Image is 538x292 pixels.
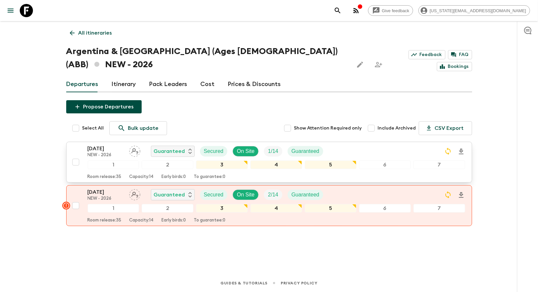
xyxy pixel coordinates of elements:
[88,153,124,158] p: NEW - 2026
[237,191,254,199] p: On Site
[149,76,187,92] a: Pack Leaders
[88,174,122,180] p: Room release: 35
[359,204,411,213] div: 6
[294,125,362,131] span: Show Attention Required only
[194,174,226,180] p: To guarantee: 0
[204,147,224,155] p: Secured
[368,5,413,16] a: Give feedback
[66,185,472,226] button: [DATE]NEW - 2026Assign pack leaderGuaranteedSecuredOn SiteTrip FillGuaranteed1234567Room release:...
[112,76,136,92] a: Itinerary
[233,190,259,200] div: On Site
[378,125,416,131] span: Include Archived
[220,279,268,287] a: Guides & Tutorials
[66,100,142,113] button: Propose Departures
[142,204,193,213] div: 2
[418,5,530,16] div: [US_STATE][EMAIL_ADDRESS][DOMAIN_NAME]
[354,58,367,71] button: Edit this itinerary
[154,191,185,199] p: Guaranteed
[444,147,452,155] svg: Sync Required - Changes detected
[305,204,356,213] div: 5
[88,204,139,213] div: 1
[66,26,116,40] a: All itineraries
[129,148,140,153] span: Assign pack leader
[264,190,282,200] div: Trip Fill
[250,161,302,169] div: 4
[162,174,186,180] p: Early birds: 0
[129,218,154,223] p: Capacity: 14
[437,62,472,71] a: Bookings
[228,76,281,92] a: Prices & Discounts
[194,218,226,223] p: To guarantee: 0
[154,147,185,155] p: Guaranteed
[88,196,124,201] p: NEW - 2026
[409,50,445,59] a: Feedback
[292,191,320,199] p: Guaranteed
[233,146,259,157] div: On Site
[372,58,385,71] span: Share this itinerary
[413,204,465,213] div: 7
[66,76,99,92] a: Departures
[82,125,104,131] span: Select All
[78,29,112,37] p: All itineraries
[128,124,159,132] p: Bulk update
[457,191,465,199] svg: Download Onboarding
[88,145,124,153] p: [DATE]
[292,147,320,155] p: Guaranteed
[359,161,411,169] div: 6
[200,146,228,157] div: Secured
[281,279,317,287] a: Privacy Policy
[200,190,228,200] div: Secured
[305,161,356,169] div: 5
[88,218,122,223] p: Room release: 35
[264,146,282,157] div: Trip Fill
[196,204,248,213] div: 3
[201,76,215,92] a: Cost
[457,148,465,156] svg: Download Onboarding
[413,161,465,169] div: 7
[196,161,248,169] div: 3
[331,4,344,17] button: search adventures
[268,191,278,199] p: 2 / 14
[444,191,452,199] svg: Sync Required - Changes detected
[237,147,254,155] p: On Site
[250,204,302,213] div: 4
[426,8,530,13] span: [US_STATE][EMAIL_ADDRESS][DOMAIN_NAME]
[268,147,278,155] p: 1 / 14
[88,188,124,196] p: [DATE]
[419,121,472,135] button: CSV Export
[88,161,139,169] div: 1
[162,218,186,223] p: Early birds: 0
[66,45,349,71] h1: Argentina & [GEOGRAPHIC_DATA] (Ages [DEMOGRAPHIC_DATA]) (ABB) NEW - 2026
[109,121,167,135] a: Bulk update
[204,191,224,199] p: Secured
[66,142,472,183] button: [DATE]NEW - 2026Assign pack leaderGuaranteedSecuredOn SiteTrip FillGuaranteed1234567Room release:...
[4,4,17,17] button: menu
[129,174,154,180] p: Capacity: 14
[378,8,413,13] span: Give feedback
[448,50,472,59] a: FAQ
[142,161,193,169] div: 2
[129,191,140,196] span: Assign pack leader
